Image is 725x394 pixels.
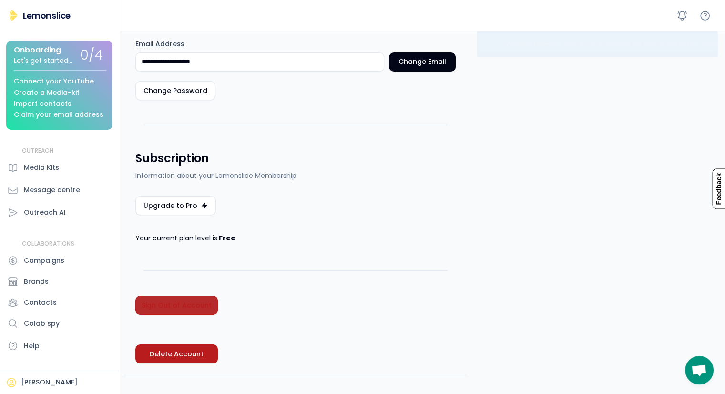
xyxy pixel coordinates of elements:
[24,207,66,218] div: Outreach AI
[135,81,215,100] button: Change Password
[135,344,218,363] button: Delete Account
[24,185,80,195] div: Message centre
[22,240,74,248] div: COLLABORATIONS
[14,46,61,54] div: Onboarding
[24,163,59,173] div: Media Kits
[14,111,103,118] div: Claim your email address
[135,171,298,181] div: Information about your Lemonslice Membership.
[24,319,60,329] div: Colab spy
[24,341,40,351] div: Help
[135,150,209,166] h3: Subscription
[14,89,80,96] div: Create a Media-kit
[24,277,49,287] div: Brands
[135,40,184,48] div: Email Address
[14,78,94,85] div: Connect your YouTube
[21,378,78,387] div: [PERSON_NAME]
[135,296,218,315] button: Sign Out of Account
[135,196,216,215] button: Upgrade to Pro
[23,10,71,21] div: Lemonslice
[24,256,64,266] div: Campaigns
[546,16,708,23] p: Your account and data has been scheduled for deletion.
[22,147,54,155] div: OUTREACH
[219,233,235,243] strong: Free
[14,100,71,107] div: Import contacts
[8,10,19,21] img: Lemonslice
[14,57,72,64] div: Let's get started...
[135,233,235,243] div: Your current plan level is:
[389,52,456,72] button: Change Email
[80,48,103,63] div: 0/4
[685,356,714,384] a: Open chat
[24,298,57,308] div: Contacts
[489,16,541,23] strong: Account Deletion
